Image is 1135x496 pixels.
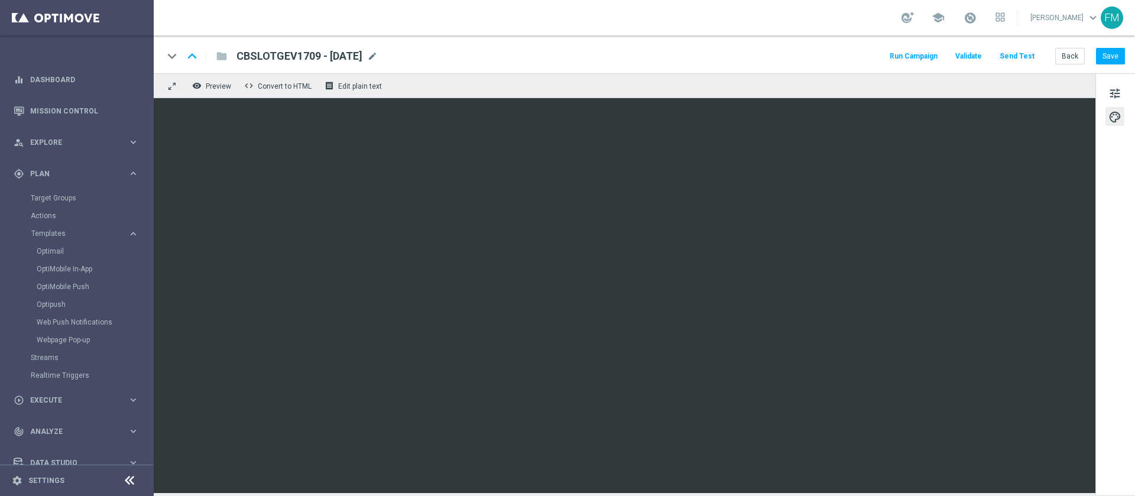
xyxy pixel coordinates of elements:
[13,138,140,147] button: person_search Explore keyboard_arrow_right
[13,75,140,85] button: equalizer Dashboard
[128,137,139,148] i: keyboard_arrow_right
[30,459,128,466] span: Data Studio
[189,78,236,93] button: remove_red_eye Preview
[1096,48,1125,64] button: Save
[1029,9,1101,27] a: [PERSON_NAME]keyboard_arrow_down
[192,81,202,90] i: remove_red_eye
[37,282,123,291] a: OptiMobile Push
[1087,11,1100,24] span: keyboard_arrow_down
[128,228,139,239] i: keyboard_arrow_right
[31,230,116,237] span: Templates
[954,48,984,64] button: Validate
[14,95,139,127] div: Mission Control
[888,48,939,64] button: Run Campaign
[14,426,128,437] div: Analyze
[14,74,24,85] i: equalizer
[37,313,153,331] div: Web Push Notifications
[31,189,153,207] div: Target Groups
[1108,86,1121,101] span: tune
[14,395,128,406] div: Execute
[14,137,128,148] div: Explore
[325,81,334,90] i: receipt
[1105,107,1124,126] button: palette
[30,428,128,435] span: Analyze
[1108,109,1121,125] span: palette
[1101,7,1123,29] div: FM
[258,82,312,90] span: Convert to HTML
[236,49,362,63] span: CBSLOTGEV1709 - 2025-09-17
[31,225,153,349] div: Templates
[31,353,123,362] a: Streams
[37,264,123,274] a: OptiMobile In-App
[31,371,123,380] a: Realtime Triggers
[338,82,382,90] span: Edit plain text
[13,427,140,436] button: track_changes Analyze keyboard_arrow_right
[13,169,140,179] button: gps_fixed Plan keyboard_arrow_right
[37,260,153,278] div: OptiMobile In-App
[30,170,128,177] span: Plan
[30,64,139,95] a: Dashboard
[998,48,1036,64] button: Send Test
[12,475,22,486] i: settings
[13,458,140,468] button: Data Studio keyboard_arrow_right
[128,394,139,406] i: keyboard_arrow_right
[37,247,123,256] a: Optimail
[367,51,378,61] span: mode_edit
[37,300,123,309] a: Optipush
[14,137,24,148] i: person_search
[37,278,153,296] div: OptiMobile Push
[244,81,254,90] span: code
[955,52,982,60] span: Validate
[37,242,153,260] div: Optimail
[1055,48,1085,64] button: Back
[28,477,64,484] a: Settings
[1105,83,1124,102] button: tune
[30,139,128,146] span: Explore
[14,426,24,437] i: track_changes
[206,82,231,90] span: Preview
[37,317,123,327] a: Web Push Notifications
[31,367,153,384] div: Realtime Triggers
[30,397,128,404] span: Execute
[31,211,123,221] a: Actions
[14,395,24,406] i: play_circle_outline
[322,78,387,93] button: receipt Edit plain text
[14,168,128,179] div: Plan
[37,331,153,349] div: Webpage Pop-up
[128,168,139,179] i: keyboard_arrow_right
[128,426,139,437] i: keyboard_arrow_right
[13,395,140,405] button: play_circle_outline Execute keyboard_arrow_right
[31,349,153,367] div: Streams
[30,95,139,127] a: Mission Control
[14,168,24,179] i: gps_fixed
[14,458,128,468] div: Data Studio
[31,207,153,225] div: Actions
[241,78,317,93] button: code Convert to HTML
[932,11,945,24] span: school
[183,47,201,65] i: keyboard_arrow_up
[13,106,140,116] button: Mission Control
[31,229,140,238] button: Templates keyboard_arrow_right
[31,193,123,203] a: Target Groups
[128,457,139,468] i: keyboard_arrow_right
[31,230,128,237] div: Templates
[37,296,153,313] div: Optipush
[14,64,139,95] div: Dashboard
[37,335,123,345] a: Webpage Pop-up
